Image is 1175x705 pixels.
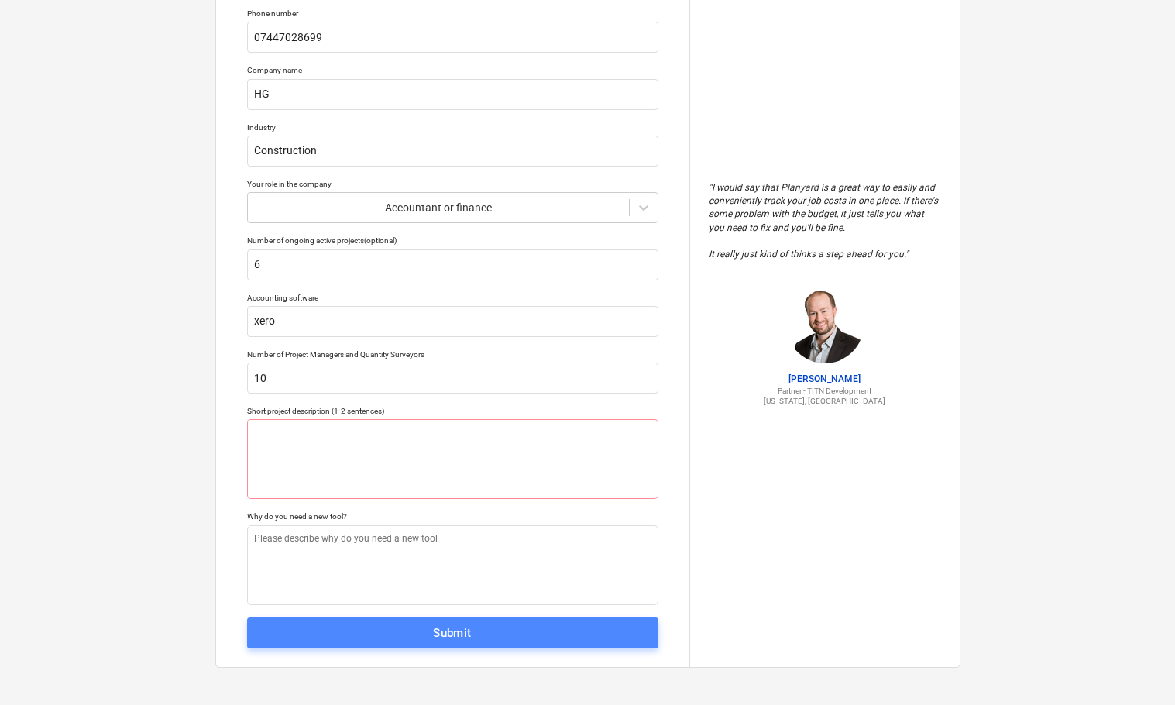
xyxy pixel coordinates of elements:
[709,386,941,396] p: Partner - TITN Development
[1098,631,1175,705] iframe: Chat Widget
[247,122,658,132] div: Industry
[247,406,658,416] div: Short project description (1-2 sentences)
[247,511,658,521] div: Why do you need a new tool?
[247,306,658,337] input: Accounting software
[247,9,658,19] div: Phone number
[247,179,658,189] div: Your role in the company
[247,363,658,394] input: Number of Project Managers and Quantity Surveyors
[247,136,658,167] input: Industry
[247,79,658,110] input: Company name
[433,623,472,643] div: Submit
[709,181,941,261] p: " I would say that Planyard is a great way to easily and conveniently track your job costs in one...
[709,396,941,406] p: [US_STATE], [GEOGRAPHIC_DATA]
[247,293,658,303] div: Accounting software
[247,349,658,359] div: Number of Project Managers and Quantity Surveyors
[786,286,864,363] img: Jordan Cohen
[247,22,658,53] input: Your phone number
[709,373,941,386] p: [PERSON_NAME]
[247,249,658,280] input: Number of ongoing active projects
[247,617,658,648] button: Submit
[247,236,658,246] div: Number of ongoing active projects (optional)
[247,65,658,75] div: Company name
